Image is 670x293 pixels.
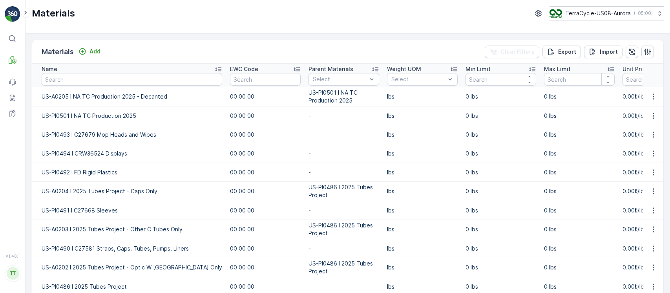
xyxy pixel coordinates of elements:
p: US-PI0486 I 2025 Tubes Project [309,183,379,199]
span: 0.00₺/lbs [623,245,647,252]
td: lbs [383,87,462,106]
p: US-PI0501 I NA TC Production 2025 [309,89,379,104]
p: 0 lbs [466,150,536,157]
p: 0 lbs [466,225,536,233]
p: 0 lbs [544,245,615,253]
td: 00 00 00 [226,239,305,258]
td: US-PI0501 I NA TC Production 2025 [32,106,226,125]
td: US-A0202 I 2025 Tubes Project - Optic W [GEOGRAPHIC_DATA] Only [32,258,226,277]
p: - [309,112,379,120]
p: - [309,168,379,176]
span: 0.00₺/lbs [623,93,647,100]
span: 0.00₺/lbs [623,264,647,271]
td: US-PI0490 I C27581 Straps, Caps, Tubes, Pumps, Liners [32,239,226,258]
td: US-A0204 I 2025 Tubes Project - Caps Only [32,182,226,201]
p: Parent Materials [309,65,353,73]
p: Clear Filters [500,48,535,56]
p: Weight UOM [387,65,421,73]
td: US-A0203 I 2025 Tubes Project - Other C Tubes Only [32,220,226,239]
td: lbs [383,220,462,239]
td: lbs [383,182,462,201]
p: Unit Price [623,65,649,73]
p: 0 lbs [466,112,536,120]
td: 00 00 00 [226,106,305,125]
img: image_ci7OI47.png [550,9,562,18]
p: 0 lbs [544,131,615,139]
span: 0.00₺/lbs [623,169,647,176]
p: Import [600,48,618,56]
p: 0 lbs [544,150,615,157]
p: 0 lbs [466,207,536,214]
td: 00 00 00 [226,87,305,106]
input: Search [42,73,222,86]
p: Export [558,48,576,56]
td: US-PI0493 I C27679 Mop Heads and Wipes [32,125,226,144]
p: 0 lbs [544,93,615,101]
td: US-PI0491 I C27668 Sleeves [32,201,226,220]
p: - [309,207,379,214]
button: TerraCycle-US08-Aurora(-05:00) [550,6,664,20]
td: lbs [383,239,462,258]
p: Select [391,75,445,83]
button: Add [75,47,104,56]
p: 0 lbs [544,264,615,271]
p: 0 lbs [544,207,615,214]
p: ( -05:00 ) [634,10,653,16]
p: Max Limit [544,65,571,73]
p: 0 lbs [466,245,536,253]
p: EWC Code [230,65,258,73]
p: - [309,283,379,291]
p: Add [89,48,100,55]
p: 0 lbs [544,283,615,291]
div: TT [7,267,19,280]
span: 0.00₺/lbs [623,150,647,157]
td: 00 00 00 [226,144,305,163]
p: Materials [42,46,74,57]
p: 0 lbs [544,112,615,120]
td: 00 00 00 [226,220,305,239]
p: US-PI0486 I 2025 Tubes Project [309,222,379,237]
td: US-A0205 I NA TC Production 2025 - Decanted [32,87,226,106]
p: 0 lbs [466,93,536,101]
p: - [309,131,379,139]
button: Import [584,46,623,58]
p: Name [42,65,57,73]
button: Clear Filters [485,46,539,58]
td: 00 00 00 [226,201,305,220]
p: 0 lbs [466,131,536,139]
img: logo [5,6,20,22]
span: 0.00₺/lbs [623,131,647,138]
input: Search [544,73,615,86]
button: TT [5,260,20,287]
td: lbs [383,163,462,182]
td: 00 00 00 [226,163,305,182]
td: lbs [383,106,462,125]
td: lbs [383,258,462,277]
p: 0 lbs [544,225,615,233]
td: 00 00 00 [226,182,305,201]
span: 0.00₺/lbs [623,226,647,233]
p: - [309,150,379,157]
p: 0 lbs [466,187,536,195]
p: Materials [32,7,75,20]
td: lbs [383,144,462,163]
p: - [309,245,379,253]
p: Min Limit [466,65,491,73]
td: lbs [383,201,462,220]
p: 0 lbs [466,283,536,291]
td: US-PI0492 I FD Rigid Plastics [32,163,226,182]
td: 00 00 00 [226,125,305,144]
td: US-PI0494 I CRW36524 Displays [32,144,226,163]
span: 0.00₺/lbs [623,112,647,119]
td: 00 00 00 [226,258,305,277]
span: 0.00₺/lbs [623,283,647,290]
p: TerraCycle-US08-Aurora [565,9,631,17]
p: US-PI0486 I 2025 Tubes Project [309,260,379,275]
span: 0.00₺/lbs [623,188,647,194]
td: lbs [383,125,462,144]
p: 0 lbs [466,168,536,176]
p: Select [313,75,367,83]
button: Export [542,46,581,58]
input: Search [230,73,301,86]
span: 0.00₺/lbs [623,207,647,214]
